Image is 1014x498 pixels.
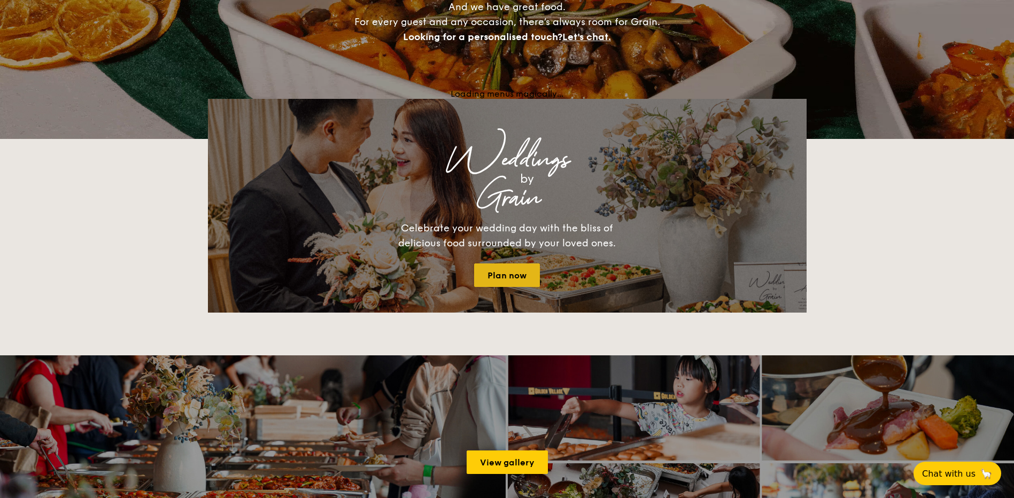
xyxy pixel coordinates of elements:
a: View gallery [467,450,548,474]
span: Looking for a personalised touch? [403,31,562,43]
div: Grain [302,189,713,208]
div: Weddings [302,150,713,169]
span: Chat with us [922,469,976,479]
span: And we have great food. For every guest and any occasion, there’s always room for Grain. [354,1,660,43]
span: 🦙 [980,468,993,480]
a: Plan now [474,263,540,287]
button: Chat with us🦙 [914,462,1001,485]
div: Loading menus magically... [208,89,807,99]
span: Let's chat. [562,31,611,43]
div: Celebrate your wedding day with the bliss of delicious food surrounded by your loved ones. [387,221,628,251]
div: by [342,169,713,189]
